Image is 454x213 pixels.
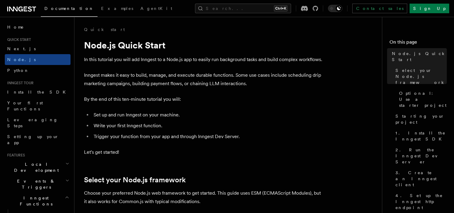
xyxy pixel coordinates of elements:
a: 1. Install the Inngest SDK [393,128,447,144]
a: Optional: Use a starter project [397,88,447,111]
a: Contact sales [352,4,407,13]
span: Home [7,24,24,30]
span: Inngest tour [5,81,34,85]
h4: On this page [389,39,447,48]
p: Inngest makes it easy to build, manage, and execute durable functions. Some use cases include sch... [84,71,324,88]
button: Inngest Functions [5,193,71,209]
a: AgentKit [137,2,176,16]
span: 4. Set up the Inngest http endpoint [395,193,447,211]
span: Optional: Use a starter project [399,90,447,108]
p: In this tutorial you will add Inngest to a Node.js app to easily run background tasks and build c... [84,55,324,64]
span: Quick start [5,37,31,42]
a: Node.js [5,54,71,65]
span: Events & Triggers [5,178,65,190]
li: Trigger your function from your app and through Inngest Dev Server. [92,132,324,141]
li: Write your first Inngest function. [92,122,324,130]
p: Let's get started! [84,148,324,156]
a: Setting up your app [5,131,71,148]
span: 3. Create an Inngest client [395,170,447,188]
span: 2. Run the Inngest Dev Server [395,147,447,165]
a: Starting your project [393,111,447,128]
span: Select your Node.js framework [395,67,447,85]
a: 2. Run the Inngest Dev Server [393,144,447,167]
a: Install the SDK [5,87,71,97]
button: Events & Triggers [5,176,71,193]
span: AgentKit [140,6,172,11]
span: Starting your project [395,113,447,125]
li: Set up and run Inngest on your machine. [92,111,324,119]
span: Your first Functions [7,100,43,111]
p: Choose your preferred Node.js web framework to get started. This guide uses ESM (ECMAScript Modul... [84,189,324,206]
span: Node.js Quick Start [392,51,447,63]
a: Your first Functions [5,97,71,114]
span: Features [5,153,25,158]
a: Examples [98,2,137,16]
a: 4. Set up the Inngest http endpoint [393,190,447,213]
span: Leveraging Steps [7,117,58,128]
button: Search...Ctrl+K [195,4,291,13]
a: Documentation [41,2,98,17]
span: Node.js [7,57,36,62]
span: Setting up your app [7,134,59,145]
span: Next.js [7,46,36,51]
span: Local Development [5,161,65,173]
a: Sign Up [410,4,449,13]
span: Examples [101,6,133,11]
button: Toggle dark mode [328,5,342,12]
span: Install the SDK [7,90,69,94]
a: Next.js [5,43,71,54]
a: Python [5,65,71,76]
p: By the end of this ten-minute tutorial you will: [84,95,324,103]
a: Home [5,22,71,32]
a: Select your Node.js framework [393,65,447,88]
a: Quick start [84,26,125,32]
a: 3. Create an Inngest client [393,167,447,190]
span: Documentation [44,6,94,11]
span: Python [7,68,29,73]
a: Select your Node.js framework [84,176,186,184]
h1: Node.js Quick Start [84,40,324,51]
a: Leveraging Steps [5,114,71,131]
a: Node.js Quick Start [389,48,447,65]
kbd: Ctrl+K [274,5,287,11]
span: Inngest Functions [5,195,65,207]
span: 1. Install the Inngest SDK [395,130,447,142]
button: Local Development [5,159,71,176]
